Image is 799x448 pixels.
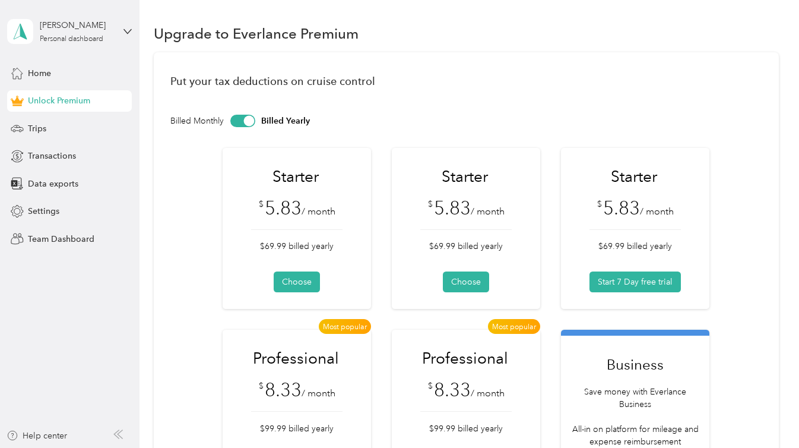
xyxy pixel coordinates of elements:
[567,386,703,411] p: Save money with Everlance Business
[567,423,703,448] p: All-in on platform for mileage and expense reimbursement
[302,387,335,399] span: / month
[170,75,762,87] h1: Put your tax deductions on cruise control
[471,206,505,217] span: / month
[251,166,340,187] h1: Starter
[274,272,320,292] button: Choose
[420,166,509,187] h1: Starter
[567,354,703,375] h1: Business
[28,67,51,80] span: Home
[319,319,371,334] span: Most popular
[589,272,681,292] button: Start 7 Day free trial
[28,94,90,107] span: Unlock Premium
[28,205,59,217] span: Settings
[434,378,471,401] span: 8.33
[420,348,509,369] h1: Professional
[7,430,67,442] button: Help center
[733,381,799,448] iframe: Everlance-gr Chat Button Frame
[28,150,76,162] span: Transactions
[154,27,359,40] h1: Upgrade to Everlance Premium
[443,272,489,292] button: Choose
[428,198,433,210] span: $
[640,206,674,217] span: / month
[302,206,335,217] span: / month
[589,166,678,187] h1: Starter
[265,197,302,219] span: 5.83
[265,378,302,401] span: 8.33
[261,115,310,127] p: Billed Yearly
[40,36,103,43] div: Personal dashboard
[471,387,505,399] span: / month
[259,198,264,210] span: $
[40,19,114,31] div: [PERSON_NAME]
[170,115,224,127] p: Billed Monthly
[488,319,540,334] span: Most popular
[251,422,343,435] p: $99.99 billed yearly
[259,380,264,392] span: $
[603,197,640,219] span: 5.83
[428,380,433,392] span: $
[251,348,340,369] h1: Professional
[28,233,94,245] span: Team Dashboard
[434,197,471,219] span: 5.83
[420,422,512,435] p: $99.99 billed yearly
[597,198,602,210] span: $
[251,240,343,253] p: $69.99 billed yearly
[420,240,512,253] p: $69.99 billed yearly
[589,240,681,253] p: $69.99 billed yearly
[28,122,46,135] span: Trips
[28,178,78,190] span: Data exports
